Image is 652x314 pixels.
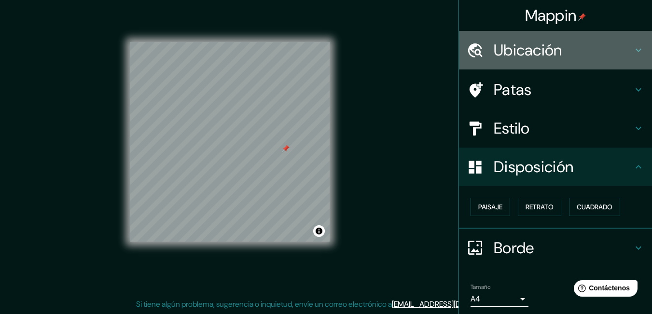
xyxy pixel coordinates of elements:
button: Retrato [518,198,561,216]
button: Activar o desactivar atribución [313,225,325,237]
canvas: Mapa [130,42,330,242]
font: Estilo [494,118,530,138]
a: [EMAIL_ADDRESS][DOMAIN_NAME] [392,299,511,309]
font: Mappin [525,5,577,26]
div: Patas [459,70,652,109]
button: Cuadrado [569,198,620,216]
font: A4 [471,294,480,304]
img: pin-icon.png [578,13,586,21]
font: Si tiene algún problema, sugerencia o inquietud, envíe un correo electrónico a [136,299,392,309]
div: Estilo [459,109,652,148]
button: Paisaje [471,198,510,216]
font: Tamaño [471,283,490,291]
div: Borde [459,229,652,267]
font: Paisaje [478,203,502,211]
div: Disposición [459,148,652,186]
font: Borde [494,238,534,258]
iframe: Lanzador de widgets de ayuda [566,276,641,303]
div: A4 [471,291,528,307]
font: Patas [494,80,532,100]
font: Cuadrado [577,203,612,211]
font: Ubicación [494,40,562,60]
font: Retrato [526,203,554,211]
font: Disposición [494,157,573,177]
div: Ubicación [459,31,652,69]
